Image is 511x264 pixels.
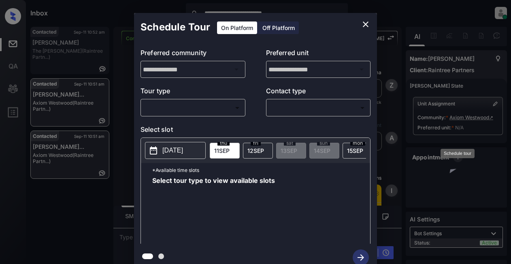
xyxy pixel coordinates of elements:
div: On Platform [217,21,257,34]
div: date-select [343,143,373,159]
div: date-select [243,143,273,159]
p: Preferred community [141,48,245,61]
p: Select slot [141,124,370,137]
p: Contact type [266,86,371,99]
h2: Schedule Tour [134,13,217,41]
span: mon [350,141,365,146]
p: [DATE] [162,146,183,155]
button: [DATE] [145,142,206,159]
p: Preferred unit [266,48,371,61]
div: date-select [210,143,240,159]
span: fri [251,141,261,146]
button: close [358,16,374,32]
span: 12 SEP [247,147,264,154]
p: Tour type [141,86,245,99]
span: thu [217,141,230,146]
p: *Available time slots [152,163,370,177]
div: Off Platform [258,21,299,34]
span: 11 SEP [214,147,230,154]
span: 15 SEP [347,147,363,154]
span: Select tour type to view available slots [152,177,275,242]
div: Schedule tour [441,149,475,158]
